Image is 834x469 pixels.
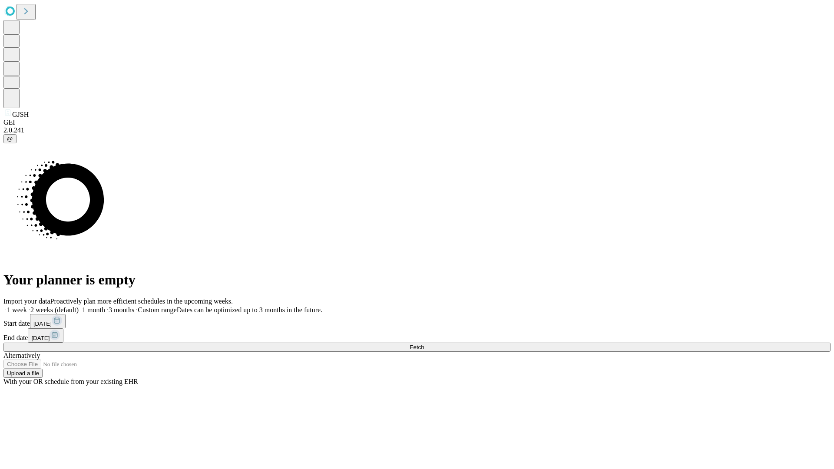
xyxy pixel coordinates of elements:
button: Upload a file [3,369,43,378]
span: [DATE] [31,335,50,341]
span: GJSH [12,111,29,118]
span: Proactively plan more efficient schedules in the upcoming weeks. [50,297,233,305]
button: @ [3,134,17,143]
span: Dates can be optimized up to 3 months in the future. [177,306,322,314]
span: 1 month [82,306,105,314]
div: Start date [3,314,831,328]
span: Custom range [138,306,176,314]
span: 3 months [109,306,134,314]
div: GEI [3,119,831,126]
span: 1 week [7,306,27,314]
span: 2 weeks (default) [30,306,79,314]
span: [DATE] [33,320,52,327]
button: Fetch [3,343,831,352]
div: End date [3,328,831,343]
button: [DATE] [28,328,63,343]
span: Fetch [410,344,424,350]
span: Import your data [3,297,50,305]
span: With your OR schedule from your existing EHR [3,378,138,385]
span: @ [7,135,13,142]
h1: Your planner is empty [3,272,831,288]
div: 2.0.241 [3,126,831,134]
button: [DATE] [30,314,66,328]
span: Alternatively [3,352,40,359]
